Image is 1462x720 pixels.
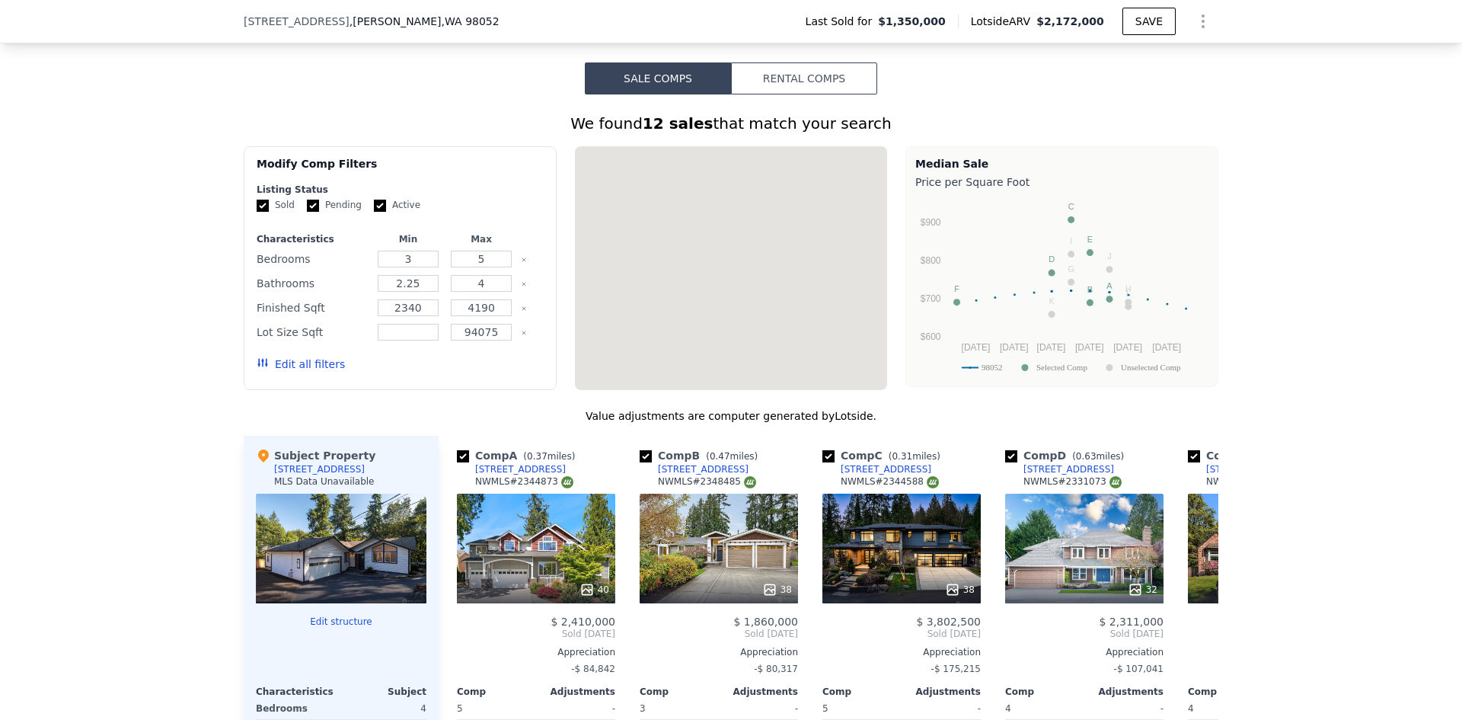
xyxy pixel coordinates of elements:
div: Comp [822,686,902,698]
text: B [1087,285,1093,294]
div: Max [448,233,515,245]
text: [DATE] [1152,342,1181,353]
img: NWMLS Logo [744,476,756,488]
div: Comp C [822,448,946,463]
div: Comp [640,686,719,698]
div: - [1087,698,1164,719]
span: Sold [DATE] [1188,628,1346,640]
a: [STREET_ADDRESS] [640,463,749,475]
a: [STREET_ADDRESS] [822,463,931,475]
text: Selected Comp [1036,363,1087,372]
div: Appreciation [1005,646,1164,658]
span: $ 1,860,000 [733,616,798,628]
span: -$ 175,215 [931,664,981,674]
div: [STREET_ADDRESS] [841,463,931,475]
button: Rental Comps [731,62,877,94]
div: 32 [1128,582,1157,597]
span: -$ 84,842 [571,664,615,674]
text: [DATE] [1037,342,1066,353]
div: Min [375,233,442,245]
text: F [954,284,959,293]
span: 0.47 [710,451,730,462]
button: Clear [521,306,527,312]
div: Subject Property [256,448,375,463]
div: Adjustments [719,686,798,698]
button: Clear [521,257,527,263]
div: Characteristics [257,233,369,245]
button: Edit structure [256,616,426,628]
span: $ 2,311,000 [1099,616,1164,628]
div: [STREET_ADDRESS] [658,463,749,475]
text: $800 [921,255,941,266]
span: Last Sold for [806,14,879,29]
text: [DATE] [1075,342,1104,353]
span: 5 [822,703,828,714]
div: Finished Sqft [257,297,369,318]
text: $700 [921,293,941,304]
input: Sold [257,200,269,212]
label: Pending [307,199,362,212]
span: , WA 98052 [442,15,500,27]
span: 0.37 [527,451,547,462]
span: [STREET_ADDRESS] [244,14,350,29]
div: NWMLS # 2331073 [1023,475,1122,488]
button: Sale Comps [585,62,731,94]
button: Edit all filters [257,357,345,372]
div: Subject [341,686,426,698]
div: Appreciation [640,646,798,658]
label: Active [374,199,420,212]
span: -$ 107,041 [1114,664,1164,674]
div: - [722,698,798,719]
img: NWMLS Logo [1109,476,1122,488]
span: 4 [1188,703,1194,714]
img: NWMLS Logo [561,476,573,488]
text: H [1125,284,1132,293]
text: E [1087,235,1093,244]
div: Adjustments [902,686,981,698]
span: Sold [DATE] [640,628,798,640]
button: Show Options [1188,6,1218,37]
span: Lotside ARV [971,14,1036,29]
div: Listing Status [257,184,544,196]
div: Appreciation [822,646,981,658]
div: 40 [579,582,609,597]
div: A chart. [915,193,1208,383]
text: $900 [921,217,941,228]
span: $ 3,802,500 [916,616,981,628]
span: , [PERSON_NAME] [350,14,500,29]
div: Modify Comp Filters [257,156,544,184]
span: ( miles) [1066,451,1130,462]
div: 4 [344,698,426,719]
div: [STREET_ADDRESS] [475,463,566,475]
span: ( miles) [883,451,946,462]
div: NWMLS # 2344873 [475,475,573,488]
div: - [905,698,981,719]
span: 4 [1005,703,1011,714]
div: Appreciation [457,646,615,658]
div: 38 [945,582,975,597]
span: $2,172,000 [1036,15,1104,27]
div: NWMLS # 2363463 [1206,475,1304,488]
div: Comp A [457,448,581,463]
div: We found that match your search [244,113,1218,134]
div: Comp [457,686,536,698]
div: NWMLS # 2344588 [841,475,939,488]
div: Price per Square Foot [915,171,1208,193]
span: 3 [640,703,646,714]
span: -$ 80,317 [754,664,798,674]
div: [STREET_ADDRESS] [1023,463,1114,475]
div: Comp B [640,448,764,463]
a: [STREET_ADDRESS] [1188,463,1297,475]
div: Lot Size Sqft [257,322,369,343]
button: Clear [521,281,527,287]
text: J [1107,251,1112,261]
strong: 12 sales [643,114,713,133]
span: Sold [DATE] [1005,628,1164,640]
div: Median Sale [915,156,1208,171]
button: SAVE [1122,8,1176,35]
text: [DATE] [1113,342,1142,353]
div: 38 [762,582,792,597]
span: Sold [DATE] [457,628,615,640]
text: [DATE] [962,342,991,353]
text: I [1070,236,1072,245]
